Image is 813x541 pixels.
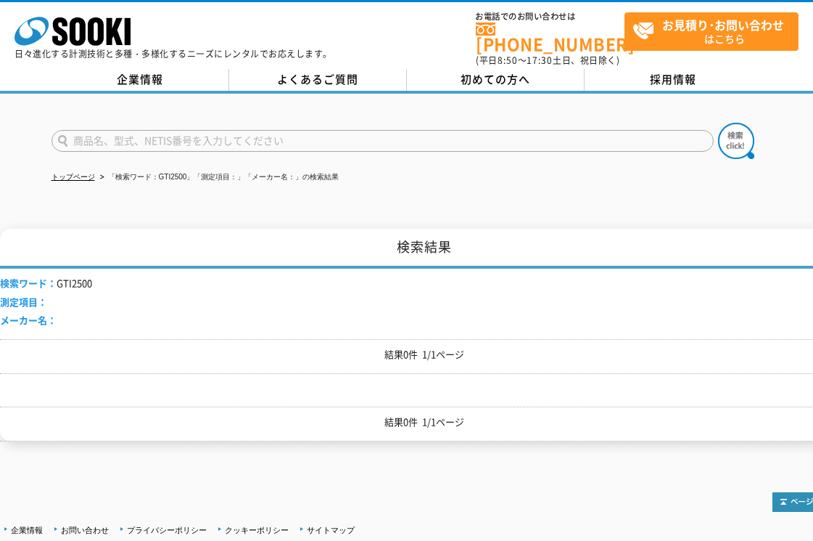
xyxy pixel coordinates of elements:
[229,69,407,91] a: よくあるご質問
[632,13,798,49] span: はこちら
[51,69,229,91] a: 企業情報
[15,49,332,58] p: 日々進化する計測技術と多種・多様化するニーズにレンタルでお応えします。
[61,526,109,534] a: お問い合わせ
[662,16,784,33] strong: お見積り･お問い合わせ
[624,12,798,51] a: お見積り･お問い合わせはこちら
[476,12,624,21] span: お電話でのお問い合わせは
[476,23,624,52] a: [PHONE_NUMBER]
[307,526,355,534] a: サイトマップ
[51,130,714,152] input: 商品名、型式、NETIS番号を入力してください
[718,123,754,159] img: btn_search.png
[527,54,553,67] span: 17:30
[51,173,95,181] a: トップページ
[585,69,762,91] a: 採用情報
[127,526,207,534] a: プライバシーポリシー
[11,526,43,534] a: 企業情報
[97,170,339,185] li: 「検索ワード：GTI2500」「測定項目：」「メーカー名：」の検索結果
[498,54,518,67] span: 8:50
[225,526,289,534] a: クッキーポリシー
[461,71,530,87] span: 初めての方へ
[476,54,619,67] span: (平日 ～ 土日、祝日除く)
[407,69,585,91] a: 初めての方へ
